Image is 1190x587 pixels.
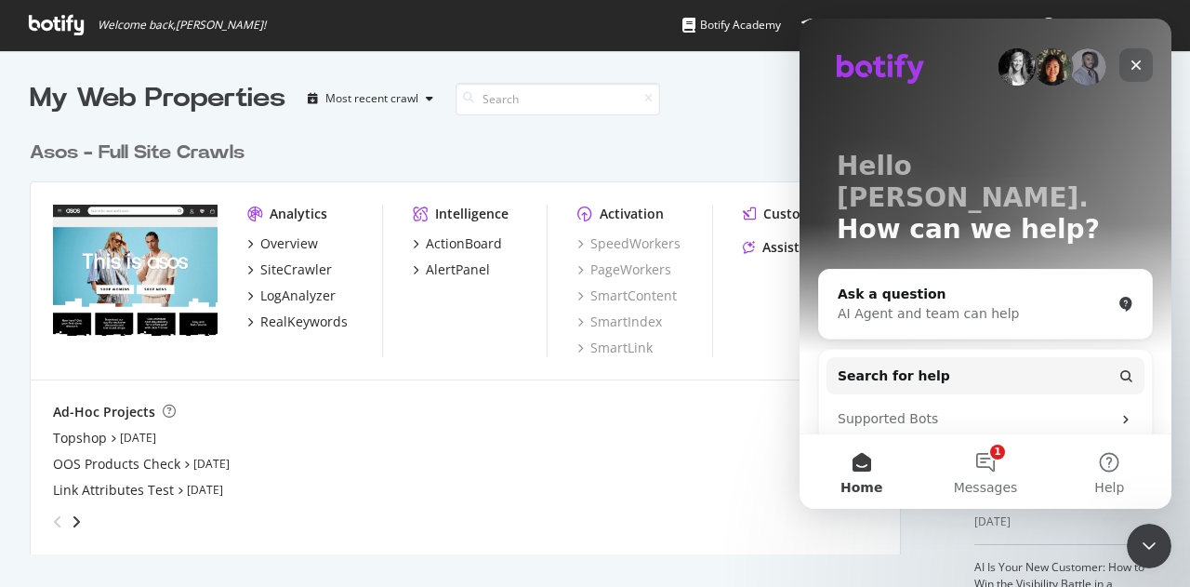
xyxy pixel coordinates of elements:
[413,234,502,253] a: ActionBoard
[260,260,332,279] div: SiteCrawler
[30,140,252,167] a: Asos - Full Site Crawls
[1026,10,1181,40] button: [PERSON_NAME]
[247,234,318,253] a: Overview
[300,84,441,113] button: Most recent crawl
[53,403,155,421] div: Ad-Hoc Projects
[260,234,318,253] div: Overview
[743,238,800,257] a: Assist
[247,260,332,279] a: SiteCrawler
[260,313,348,331] div: RealKeywords
[456,83,660,115] input: Search
[763,205,863,223] div: CustomReports
[247,287,336,305] a: LogAnalyzer
[1064,17,1151,33] span: Davide Berardinelli
[931,16,1026,34] div: Organizations
[577,339,653,357] a: SmartLink
[193,456,230,472] a: [DATE]
[800,19,1171,509] iframe: Intercom live chat
[801,16,910,34] div: Knowledge Base
[70,513,83,531] div: angle-right
[120,430,156,446] a: [DATE]
[1127,524,1171,568] iframe: Intercom live chat
[260,287,336,305] div: LogAnalyzer
[98,18,266,33] span: Welcome back, [PERSON_NAME] !
[413,260,490,279] a: AlertPanel
[46,507,70,537] div: angle-left
[577,234,681,253] a: SpeedWorkers
[53,205,218,337] img: www.asos.com
[577,313,662,331] a: SmartIndex
[53,429,107,447] a: Topshop
[577,287,677,305] a: SmartContent
[270,205,327,223] div: Analytics
[577,260,671,279] a: PageWorkers
[30,80,285,117] div: My Web Properties
[762,238,800,257] div: Assist
[743,205,863,223] a: CustomReports
[30,117,916,554] div: grid
[974,514,1160,530] div: [DATE]
[53,481,174,500] a: Link Attributes Test
[325,93,418,104] div: Most recent crawl
[30,140,245,167] div: Asos - Full Site Crawls
[682,16,781,34] div: Botify Academy
[435,205,509,223] div: Intelligence
[247,313,348,331] a: RealKeywords
[426,234,502,253] div: ActionBoard
[426,260,490,279] div: AlertPanel
[600,205,664,223] div: Activation
[187,482,223,498] a: [DATE]
[53,455,180,474] a: OOS Products Check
